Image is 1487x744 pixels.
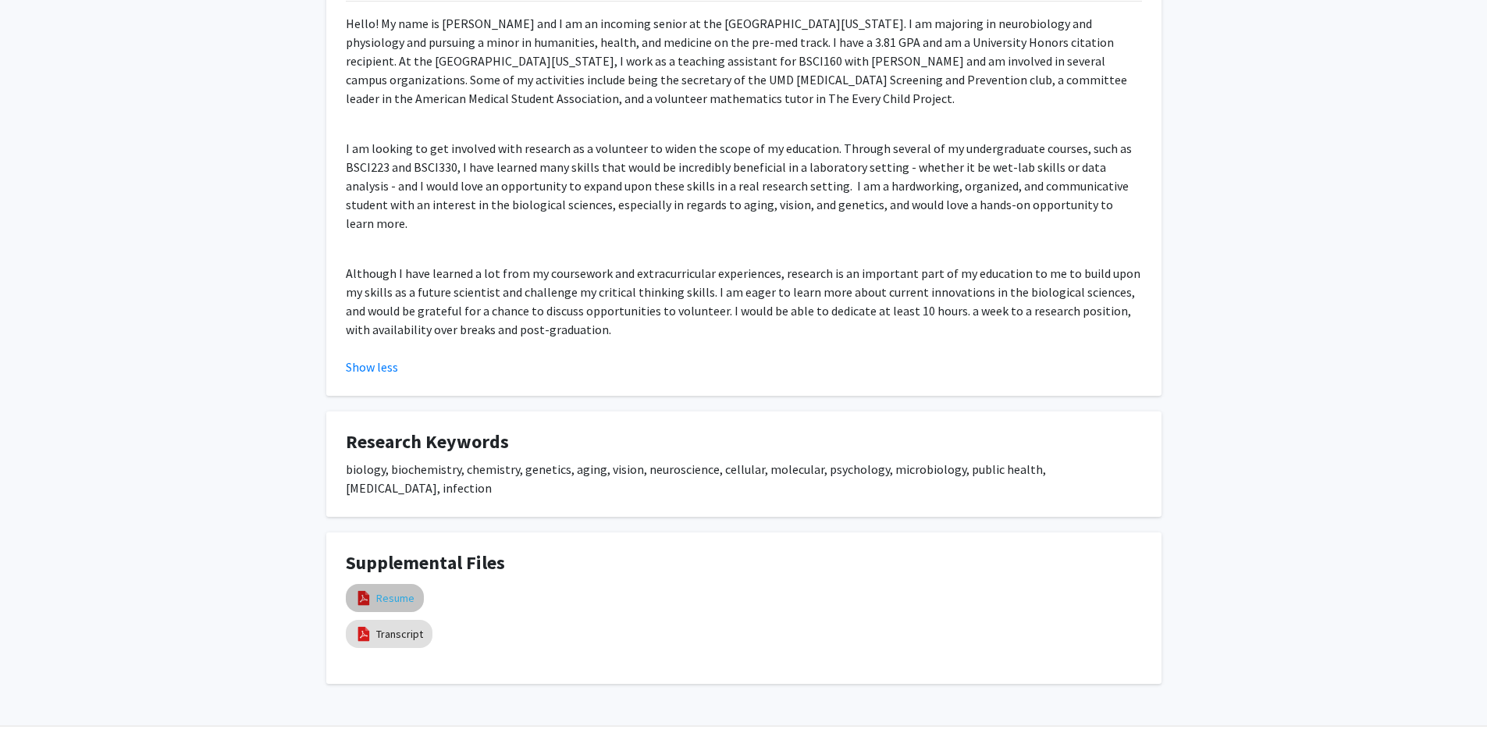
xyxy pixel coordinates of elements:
[376,626,423,643] a: Transcript
[346,139,1142,233] p: I am looking to get involved with research as a volunteer to widen the scope of my education. Thr...
[355,589,372,607] img: pdf_icon.png
[346,431,1142,454] h4: Research Keywords
[346,284,1135,337] span: itical thinking skills. I am eager to learn more about current innovations in the biological scie...
[12,674,66,732] iframe: Chat
[346,552,1142,575] h4: Supplemental Files
[376,590,414,607] a: Resume
[346,264,1142,339] p: Although I have learned a lot from my coursework and extracurricular experiences, research is an ...
[346,358,398,376] button: Show less
[346,14,1142,108] p: Hello! My name is [PERSON_NAME] and I am an incoming senior at the [GEOGRAPHIC_DATA][US_STATE]. I...
[346,460,1142,497] div: biology, biochemistry, chemistry, genetics, aging, vision, neuroscience, cellular, molecular, psy...
[355,625,372,643] img: pdf_icon.png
